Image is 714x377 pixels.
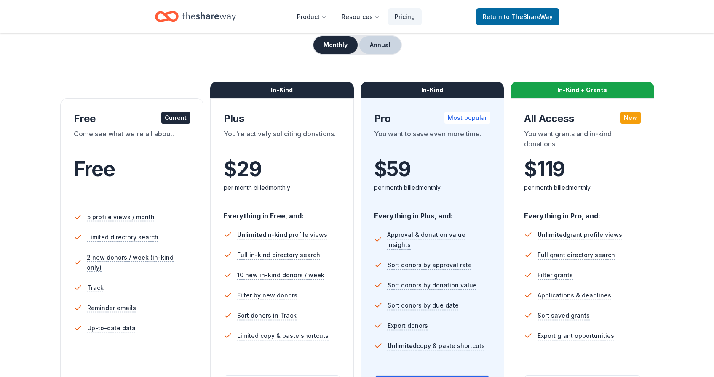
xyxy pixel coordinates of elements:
span: Unlimited [388,342,417,349]
div: In-Kind [210,82,354,98]
span: copy & paste shortcuts [388,342,485,349]
div: per month billed monthly [524,183,641,193]
span: Sort donors by due date [388,300,459,311]
span: Applications & deadlines [538,290,611,300]
span: 2 new donors / week (in-kind only) [87,252,190,273]
span: Filter by new donors [237,290,297,300]
button: Monthly [313,36,358,54]
span: Export grant opportunities [538,331,614,341]
span: 5 profile views / month [87,212,155,222]
span: grant profile views [538,231,622,238]
div: Pro [374,112,491,125]
span: Unlimited [237,231,266,238]
span: $ 29 [224,157,261,181]
span: 10 new in-kind donors / week [237,270,324,280]
span: in-kind profile views [237,231,327,238]
span: Sort saved grants [538,311,590,321]
span: Export donors [388,321,428,331]
span: $ 59 [374,157,411,181]
span: Track [87,283,104,293]
button: Resources [335,8,386,25]
span: Full in-kind directory search [237,250,320,260]
div: per month billed monthly [374,183,491,193]
span: Limited copy & paste shortcuts [237,331,329,341]
span: Filter grants [538,270,573,280]
div: You want to save even more time. [374,129,491,152]
span: $ 119 [524,157,565,181]
span: Free [74,157,115,181]
div: You want grants and in-kind donations! [524,129,641,152]
div: New [620,112,641,124]
span: Sort donors by approval rate [388,260,472,270]
div: In-Kind [361,82,504,98]
div: You're actively soliciting donations. [224,129,340,152]
span: Sort donors in Track [237,311,297,321]
span: Sort donors by donation value [388,280,477,290]
button: Product [290,8,333,25]
a: Pricing [388,8,422,25]
span: Return [483,12,553,22]
span: Approval & donation value insights [387,230,490,250]
div: Most popular [444,112,490,124]
div: In-Kind + Grants [511,82,654,98]
div: Everything in Plus, and: [374,204,491,221]
div: Come see what we're all about. [74,129,190,152]
span: Full grant directory search [538,250,615,260]
span: Unlimited [538,231,567,238]
span: Up-to-date data [87,323,136,333]
a: Returnto TheShareWay [476,8,559,25]
button: Annual [359,36,401,54]
span: to TheShareWay [504,13,553,20]
div: All Access [524,112,641,125]
a: Home [155,7,236,27]
span: Reminder emails [87,303,136,313]
div: per month billed monthly [224,183,340,193]
div: Everything in Free, and: [224,204,340,221]
div: Free [74,112,190,125]
div: Plus [224,112,340,125]
div: Current [161,112,190,124]
nav: Main [290,7,422,27]
span: Limited directory search [87,232,158,242]
div: Everything in Pro, and: [524,204,641,221]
